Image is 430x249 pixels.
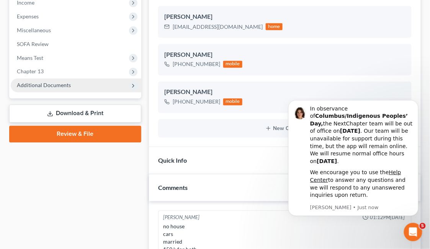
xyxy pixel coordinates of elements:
div: [PHONE_NUMBER] [173,61,220,68]
span: Chapter 13 [17,68,44,75]
div: [PERSON_NAME] [164,50,405,59]
span: Comments [158,184,188,191]
div: [EMAIL_ADDRESS][DOMAIN_NAME] [173,23,263,31]
div: [PHONE_NUMBER] [173,98,220,106]
div: [PERSON_NAME] [163,214,199,221]
div: [PERSON_NAME] [164,12,405,21]
a: SOFA Review [11,37,141,51]
button: New Contact [164,125,405,132]
div: home [266,23,283,30]
div: [PERSON_NAME] [164,88,405,97]
span: Additional Documents [17,82,71,89]
span: Means Test [17,54,43,61]
iframe: Intercom live chat [404,223,422,241]
span: Miscellaneous [17,27,51,33]
span: Expenses [17,13,39,20]
div: mobile [223,99,242,106]
span: 5 [420,223,426,229]
div: mobile [223,61,242,68]
a: Download & Print [9,105,141,123]
span: SOFA Review [17,41,49,47]
iframe: Intercom notifications message [277,98,430,245]
a: Review & File [9,126,141,143]
span: Quick Info [158,157,187,164]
